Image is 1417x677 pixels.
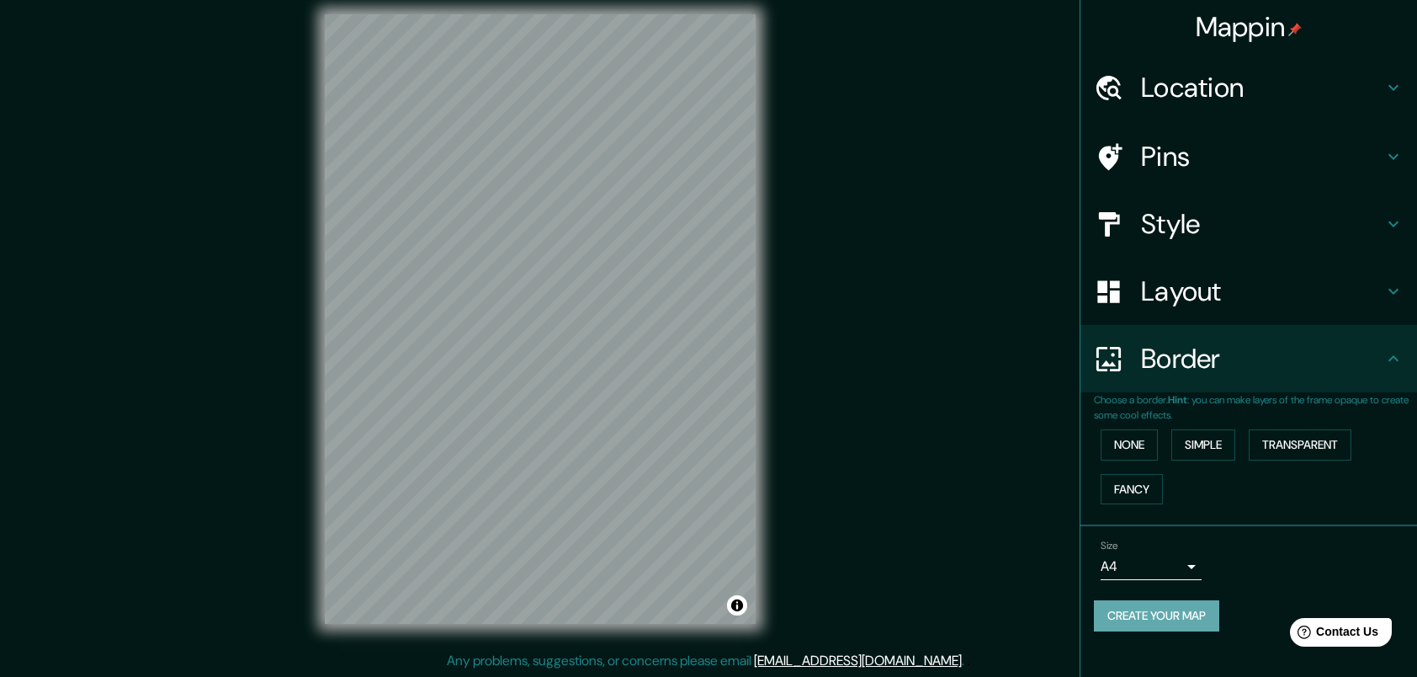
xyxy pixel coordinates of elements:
[727,595,747,616] button: Toggle attribution
[1196,10,1303,44] h4: Mappin
[964,651,967,671] div: .
[1080,190,1417,258] div: Style
[1288,23,1302,36] img: pin-icon.png
[1267,611,1398,658] iframe: Help widget launcher
[1101,553,1202,580] div: A4
[1101,429,1158,461] button: None
[1141,140,1383,173] h4: Pins
[1094,600,1219,632] button: Create your map
[1141,71,1383,104] h4: Location
[1141,275,1383,308] h4: Layout
[1080,258,1417,325] div: Layout
[1080,123,1417,190] div: Pins
[325,14,756,624] canvas: Map
[1080,325,1417,392] div: Border
[1101,474,1163,505] button: Fancy
[1080,54,1417,121] div: Location
[1249,429,1351,461] button: Transparent
[1141,207,1383,241] h4: Style
[967,651,970,671] div: .
[1094,392,1417,423] p: Choose a border. : you can make layers of the frame opaque to create some cool effects.
[754,652,962,669] a: [EMAIL_ADDRESS][DOMAIN_NAME]
[1171,429,1235,461] button: Simple
[1168,393,1187,407] b: Hint
[1141,342,1383,376] h4: Border
[447,651,964,671] p: Any problems, suggestions, or concerns please email .
[1101,539,1118,553] label: Size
